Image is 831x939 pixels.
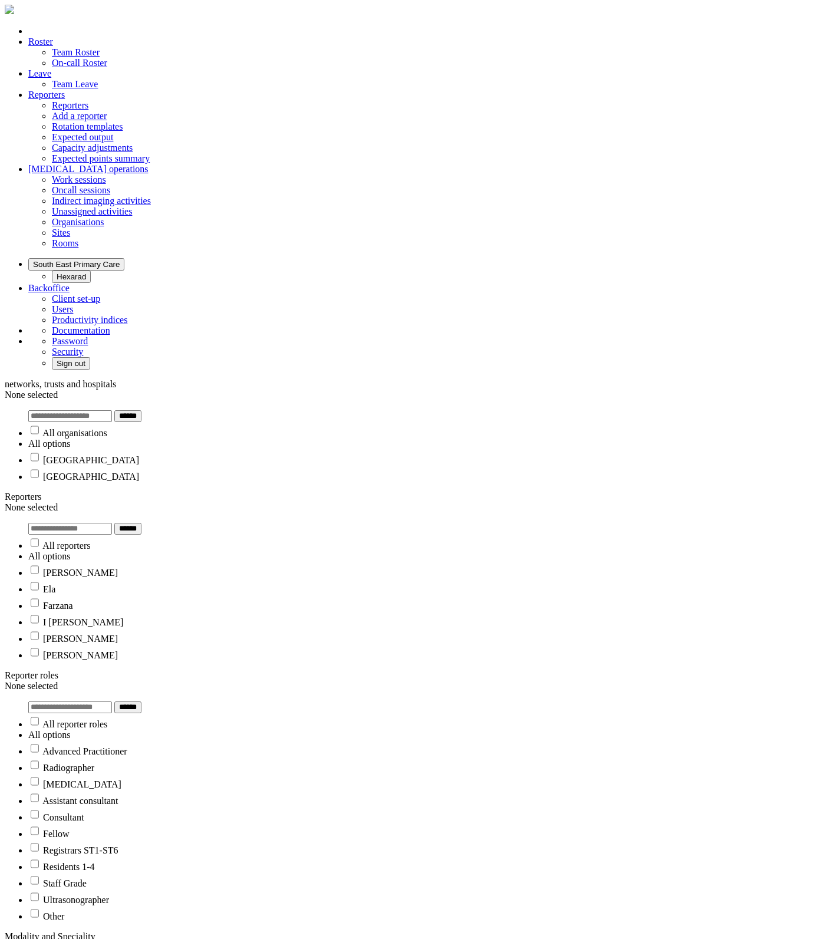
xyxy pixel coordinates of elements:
[5,681,826,691] div: None selected
[52,132,113,142] a: Expected output
[43,650,118,660] label: [PERSON_NAME]
[43,812,84,822] label: Consultant
[43,568,118,578] label: [PERSON_NAME]
[52,47,100,57] a: Team Roster
[52,111,107,121] a: Add a reporter
[43,829,69,839] label: Fellow
[52,325,110,335] a: Documentation
[43,911,64,921] label: Other
[52,347,83,357] a: Security
[43,779,121,789] label: [MEDICAL_DATA]
[43,584,55,594] label: Ela
[42,428,107,438] label: All organisations
[5,492,41,502] label: Reporters
[52,336,88,346] a: Password
[52,238,78,248] a: Rooms
[52,315,127,325] a: Productivity indices
[52,58,107,68] a: On-call Roster
[52,196,151,206] a: Indirect imaging activities
[42,541,90,551] label: All reporters
[28,37,53,47] a: Roster
[52,294,100,304] a: Client set-up
[52,304,73,314] a: Users
[43,634,118,644] label: [PERSON_NAME]
[52,174,106,184] a: Work sessions
[42,719,107,729] label: All reporter roles
[28,439,826,449] li: All options
[5,379,116,389] label: networks, trusts and hospitals
[52,206,132,216] a: Unassigned activities
[5,5,14,14] img: brand-opti-rad-logos-blue-and-white-d2f68631ba2948856bd03f2d395fb146ddc8fb01b4b6e9315ea85fa773367...
[43,845,118,855] label: Registrars ST1-ST6
[28,164,149,174] a: [MEDICAL_DATA] operations
[28,730,826,740] li: All options
[52,143,133,153] a: Capacity adjustments
[52,100,88,110] a: Reporters
[43,763,94,773] label: Radiographer
[28,68,51,78] a: Leave
[5,390,826,400] div: None selected
[52,121,123,131] a: Rotation templates
[43,862,95,872] label: Residents 1-4
[52,271,91,283] button: Hexarad
[43,617,123,627] label: I [PERSON_NAME]
[52,185,110,195] a: Oncall sessions
[28,551,826,562] li: All options
[43,601,73,611] label: Farzana
[43,472,139,482] label: [GEOGRAPHIC_DATA]
[52,153,150,163] a: Expected points summary
[5,502,826,513] div: None selected
[28,271,826,283] ul: South East Primary Care
[43,895,109,905] label: Ultrasonographer
[52,79,98,89] a: Team Leave
[43,455,139,465] label: [GEOGRAPHIC_DATA]
[42,796,118,806] label: Assistant consultant
[52,357,90,370] button: Sign out
[28,283,70,293] a: Backoffice
[43,878,87,888] label: Staff Grade
[52,217,104,227] a: Organisations
[28,90,65,100] a: Reporters
[5,670,58,680] label: Reporter roles
[52,228,70,238] a: Sites
[28,258,124,271] button: South East Primary Care
[42,746,127,756] label: Advanced Practitioner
